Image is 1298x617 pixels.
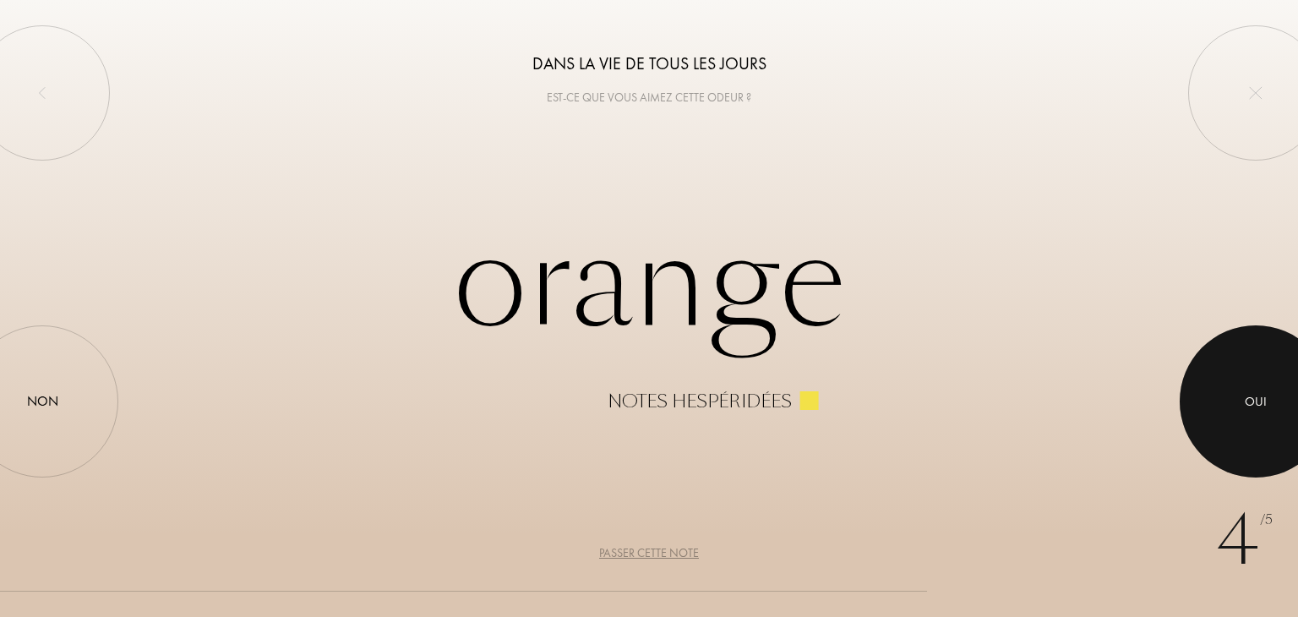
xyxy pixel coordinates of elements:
div: Passer cette note [599,544,699,562]
div: Oui [1245,391,1267,411]
img: left_onboard.svg [35,86,49,100]
span: /5 [1260,511,1273,530]
div: Non [27,391,58,412]
img: quit_onboard.svg [1249,86,1263,100]
div: 4 [1216,490,1273,592]
div: Notes hespéridées [608,391,792,412]
div: Orange [130,205,1169,412]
